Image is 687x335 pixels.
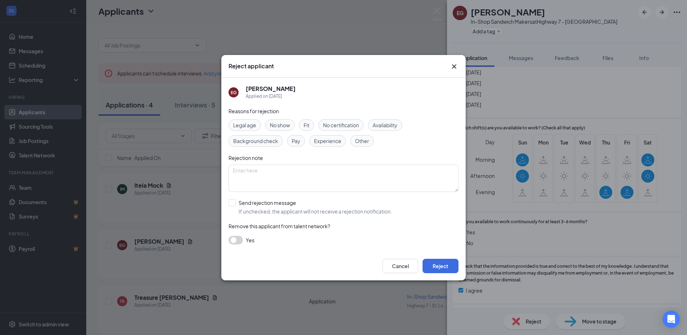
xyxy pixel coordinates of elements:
[233,121,256,129] span: Legal age
[246,93,296,100] div: Applied on [DATE]
[233,137,278,145] span: Background check
[323,121,359,129] span: No certification
[246,236,254,244] span: Yes
[304,121,309,129] span: Fit
[382,259,418,273] button: Cancel
[450,62,458,71] svg: Cross
[292,137,300,145] span: Pay
[314,137,341,145] span: Experience
[450,62,458,71] button: Close
[229,108,279,114] span: Reasons for rejection
[663,311,680,328] div: Open Intercom Messenger
[229,223,330,229] span: Remove this applicant from talent network?
[231,89,237,95] div: EG
[423,259,458,273] button: Reject
[355,137,369,145] span: Other
[373,121,397,129] span: Availability
[246,85,296,93] h5: [PERSON_NAME]
[270,121,290,129] span: No show
[229,62,274,70] h3: Reject applicant
[229,155,263,161] span: Rejection note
